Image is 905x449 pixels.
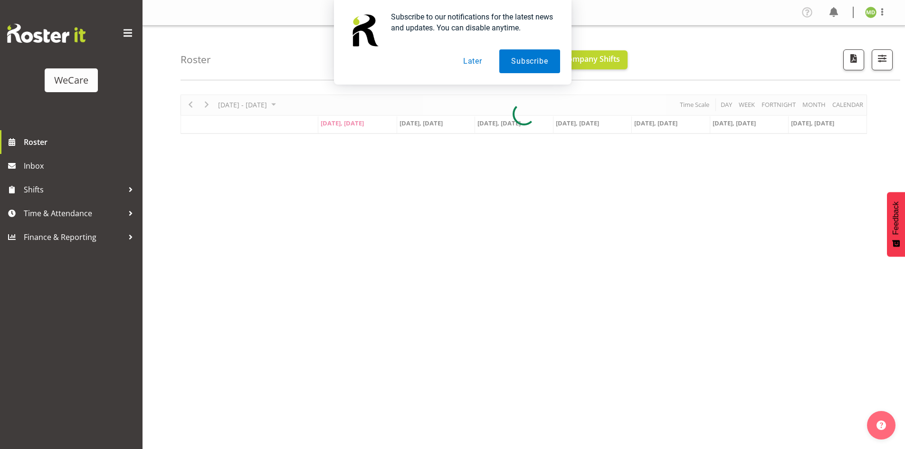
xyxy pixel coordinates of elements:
button: Feedback - Show survey [887,192,905,257]
span: Feedback [892,201,900,235]
span: Roster [24,135,138,149]
span: Shifts [24,182,124,197]
button: Subscribe [499,49,560,73]
div: Subscribe to our notifications for the latest news and updates. You can disable anytime. [383,11,560,33]
img: notification icon [345,11,383,49]
button: Later [451,49,494,73]
span: Time & Attendance [24,206,124,220]
span: Finance & Reporting [24,230,124,244]
span: Inbox [24,159,138,173]
img: help-xxl-2.png [876,420,886,430]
